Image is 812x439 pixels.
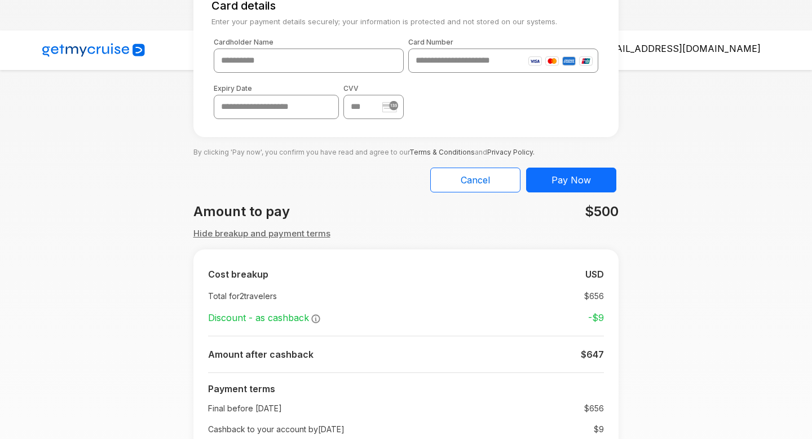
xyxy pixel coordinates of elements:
a: Terms & Conditions [409,148,475,156]
label: Expiry Date [214,84,339,93]
td: : [394,263,400,286]
td: $ 656 [526,288,604,304]
b: Cost breakup [208,269,268,280]
strong: -$ 9 [588,312,604,323]
button: Cancel [430,168,520,192]
td: : [394,306,400,329]
div: $500 [406,201,625,222]
td: Total for 2 travelers [208,286,394,306]
label: Cardholder Name [214,38,404,46]
button: Hide breakup and payment terms [193,227,330,240]
p: By clicking 'Pay now', you confirm you have read and agree to our and [193,137,619,159]
small: Enter your payment details securely; your information is protected and not stored on our systems. [205,17,608,27]
b: Payment terms [208,383,275,394]
img: card-icons [528,56,593,66]
td: : [394,343,400,366]
td: : [394,286,400,306]
td: $ 9 [526,421,604,437]
td: : [394,398,400,419]
b: Amount after cashback [208,349,314,360]
img: stripe [382,101,398,112]
b: $ 647 [581,349,604,360]
label: CVV [343,84,404,93]
button: Pay Now [526,168,616,192]
a: Privacy Policy. [487,148,535,156]
label: Card Number [408,38,598,46]
td: $656 [526,400,604,416]
span: Discount - as cashback [208,312,311,323]
td: Final before [DATE] [208,398,394,419]
div: Amount to pay [187,201,406,222]
b: USD [585,269,604,280]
